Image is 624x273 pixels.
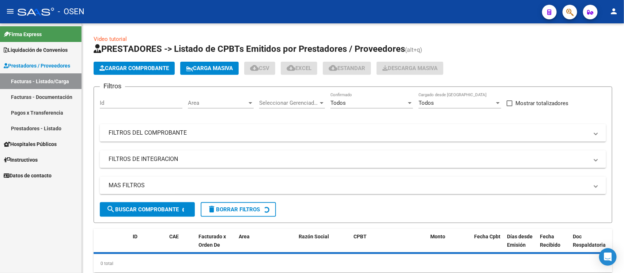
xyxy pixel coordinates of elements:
[323,62,371,75] button: Estandar
[573,234,606,248] span: Doc Respaldatoria
[351,229,427,261] datatable-header-cell: CPBT
[6,7,15,16] mat-icon: menu
[4,172,52,180] span: Datos de contacto
[100,124,606,142] mat-expansion-panel-header: FILTROS DEL COMPROBANTE
[507,234,533,248] span: Días desde Emisión
[299,234,329,239] span: Razón Social
[287,65,311,72] span: EXCEL
[130,229,166,261] datatable-header-cell: ID
[109,181,589,189] mat-panel-title: MAS FILTROS
[4,30,42,38] span: Firma Express
[109,155,589,163] mat-panel-title: FILTROS DE INTEGRACION
[287,64,295,72] mat-icon: cloud_download
[609,7,618,16] mat-icon: person
[180,62,239,75] button: Carga Masiva
[382,65,438,72] span: Descarga Masiva
[4,46,68,54] span: Liquidación de Convenios
[515,99,568,108] span: Mostrar totalizadores
[94,62,175,75] button: Cargar Comprobante
[430,234,445,239] span: Monto
[166,229,196,261] datatable-header-cell: CAE
[329,65,365,72] span: Estandar
[196,229,236,261] datatable-header-cell: Facturado x Orden De
[100,150,606,168] mat-expansion-panel-header: FILTROS DE INTEGRACION
[504,229,537,261] datatable-header-cell: Días desde Emisión
[207,205,216,214] mat-icon: delete
[169,234,179,239] span: CAE
[133,234,137,239] span: ID
[377,62,443,75] button: Descarga Masiva
[100,81,125,91] h3: Filtros
[99,65,169,72] span: Cargar Comprobante
[330,100,346,106] span: Todos
[244,62,275,75] button: CSV
[474,234,500,239] span: Fecha Cpbt
[537,229,570,261] datatable-header-cell: Fecha Recibido
[419,100,434,106] span: Todos
[250,65,269,72] span: CSV
[207,206,260,213] span: Borrar Filtros
[296,229,351,261] datatable-header-cell: Razón Social
[94,254,612,273] div: 0 total
[250,64,259,72] mat-icon: cloud_download
[188,100,247,106] span: Area
[4,62,70,70] span: Prestadores / Proveedores
[201,202,276,217] button: Borrar Filtros
[106,206,179,213] span: Buscar Comprobante
[353,234,367,239] span: CPBT
[100,202,195,217] button: Buscar Comprobante
[109,129,589,137] mat-panel-title: FILTROS DEL COMPROBANTE
[186,65,233,72] span: Carga Masiva
[377,62,443,75] app-download-masive: Descarga masiva de comprobantes (adjuntos)
[100,177,606,194] mat-expansion-panel-header: MAS FILTROS
[599,248,617,266] div: Open Intercom Messenger
[259,100,318,106] span: Seleccionar Gerenciador
[106,205,115,214] mat-icon: search
[94,44,405,54] span: PRESTADORES -> Listado de CPBTs Emitidos por Prestadores / Proveedores
[570,229,614,261] datatable-header-cell: Doc Respaldatoria
[94,36,127,42] a: Video tutorial
[427,229,471,261] datatable-header-cell: Monto
[58,4,84,20] span: - OSEN
[329,64,337,72] mat-icon: cloud_download
[540,234,560,248] span: Fecha Recibido
[236,229,285,261] datatable-header-cell: Area
[405,46,422,53] span: (alt+q)
[239,234,250,239] span: Area
[281,62,317,75] button: EXCEL
[4,140,57,148] span: Hospitales Públicos
[471,229,504,261] datatable-header-cell: Fecha Cpbt
[198,234,226,248] span: Facturado x Orden De
[4,156,38,164] span: Instructivos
